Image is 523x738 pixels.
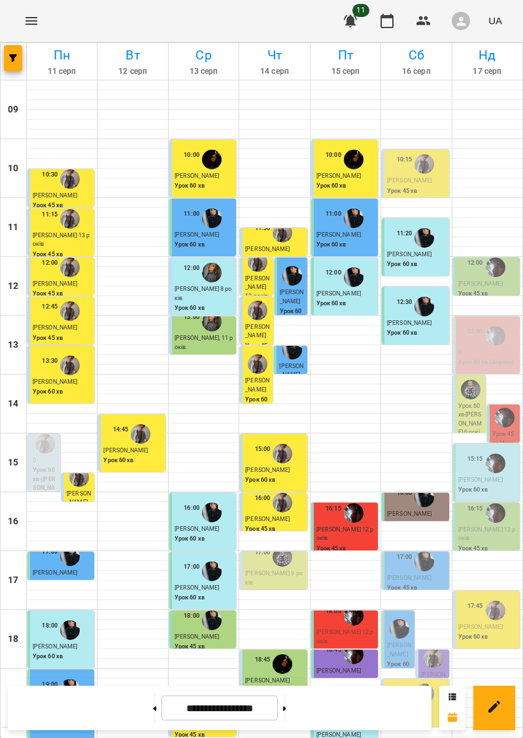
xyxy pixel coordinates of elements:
[248,354,267,374] img: Роман
[202,611,222,630] div: Вячеслав
[33,643,77,650] span: [PERSON_NAME]
[279,363,303,378] span: [PERSON_NAME]
[175,173,219,179] span: [PERSON_NAME]
[248,301,267,320] img: Роман
[60,258,80,277] img: Роман
[486,503,505,523] img: Женя
[33,232,90,248] span: [PERSON_NAME] 13 років
[282,340,302,360] img: Вячеслав
[202,562,222,581] div: Вячеслав
[387,187,446,196] p: Урок 45 хв
[33,324,77,331] span: [PERSON_NAME]
[113,425,129,434] label: 14:45
[326,504,341,513] label: 16:15
[255,655,271,664] label: 18:45
[202,150,222,169] div: Олена
[60,169,80,189] img: Роман
[8,161,18,176] h6: 10
[202,503,222,522] img: Вячеслав
[467,327,483,336] label: 13:00
[8,103,18,117] h6: 09
[488,14,502,27] span: UA
[316,545,375,554] p: Урок 45 хв
[60,620,80,640] img: Вячеслав
[202,312,222,331] img: Анна
[33,466,58,511] p: Урок 60 хв ([PERSON_NAME] 11 років)
[458,402,483,446] p: Урок 60 хв - [PERSON_NAME] 6 років
[467,601,483,611] label: 17:45
[29,65,95,78] h6: 11 серп
[421,671,445,687] span: [PERSON_NAME]
[344,606,363,626] img: Женя
[33,652,92,662] p: Урок 60 хв
[273,493,292,512] img: Роман
[387,520,446,529] p: Урок 30 хв
[383,65,449,78] h6: 16 серп
[326,645,341,654] label: 18:45
[248,252,267,272] div: Роман
[486,258,505,277] div: Женя
[8,279,18,294] h6: 12
[33,201,92,210] p: Урок 45 хв
[8,514,18,529] h6: 16
[387,260,446,269] p: Урок 60 хв
[131,424,150,444] img: Роман
[344,267,363,287] div: Вячеслав
[184,562,199,571] label: 17:00
[424,648,443,668] img: Роман
[486,454,505,473] img: Женя
[69,467,89,487] div: Роман
[486,326,505,346] div: Женя
[175,241,233,250] p: Урок 60 хв
[273,547,292,567] div: Максим
[42,302,58,311] label: 12:45
[316,526,374,542] span: [PERSON_NAME] 12 років
[60,356,80,375] img: Роман
[467,454,483,463] label: 15:15
[458,486,517,495] p: Урок 60 хв
[8,220,18,235] h6: 11
[184,263,199,273] label: 12:00
[8,338,18,352] h6: 13
[103,456,162,465] p: Урок 60 хв
[344,209,363,228] div: Вячеслав
[241,45,307,65] h6: Чт
[387,584,446,593] p: Урок 45 хв
[33,334,92,343] p: Урок 45 хв
[175,304,233,313] p: Урок 60 хв
[316,290,361,297] span: [PERSON_NAME]
[171,45,237,65] h6: Ср
[390,619,409,639] div: Вячеслав
[42,547,58,556] label: 17:00
[495,408,515,428] img: Женя
[387,251,431,258] span: [PERSON_NAME]
[8,573,18,588] h6: 17
[33,388,92,397] p: Урок 60 хв
[202,209,222,228] div: Вячеслав
[33,456,58,465] p: 0
[42,210,58,219] label: 11:15
[273,444,292,463] img: Роман
[414,552,434,571] img: Вячеслав
[33,290,92,299] p: Урок 45 хв
[184,312,199,322] label: 13:00
[316,629,374,645] span: [PERSON_NAME] 12 років
[33,280,77,287] span: [PERSON_NAME]
[35,434,55,454] img: Роман
[397,488,413,497] label: 16:00
[175,286,232,301] span: [PERSON_NAME] 8 років
[344,150,363,169] div: Олена
[245,324,269,339] span: [PERSON_NAME]
[175,643,233,652] p: Урок 45 хв
[387,177,431,184] span: [PERSON_NAME]
[282,266,302,286] img: Вячеслав
[454,45,520,65] h6: Нд
[255,494,271,503] label: 16:00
